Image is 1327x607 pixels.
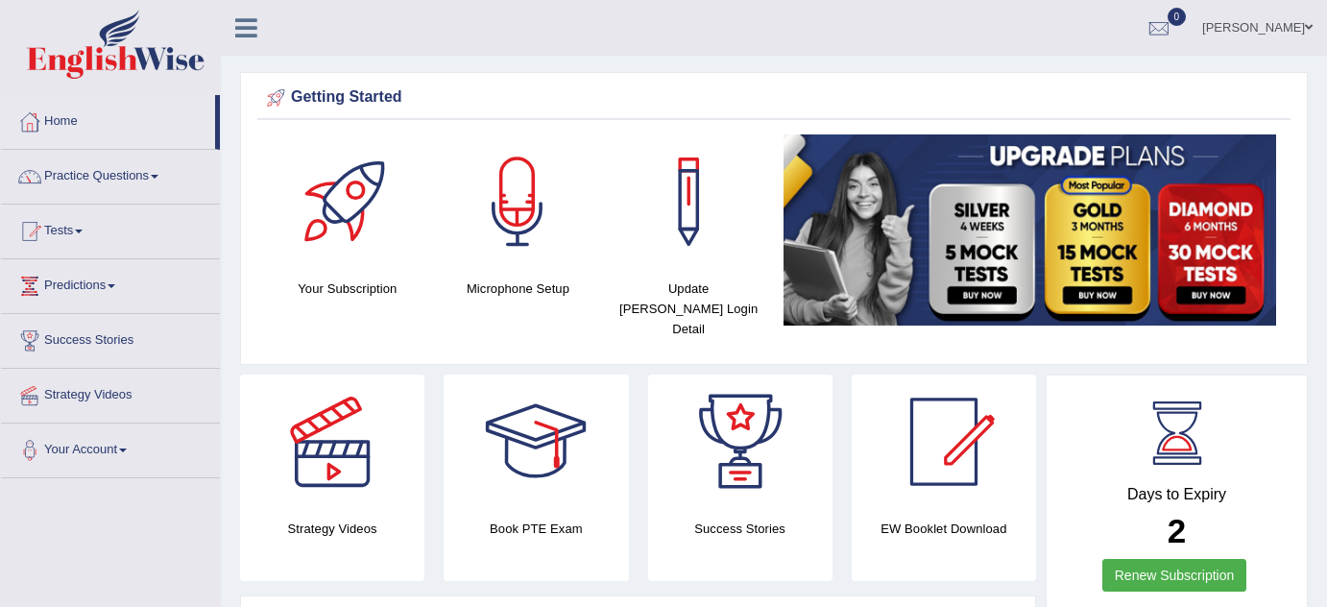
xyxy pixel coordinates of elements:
[613,279,764,339] h4: Update [PERSON_NAME] Login Detail
[443,279,594,299] h4: Microphone Setup
[1,314,220,362] a: Success Stories
[1,95,215,143] a: Home
[1,150,220,198] a: Practice Questions
[648,519,832,539] h4: Success Stories
[852,519,1036,539] h4: EW Booklet Download
[272,279,423,299] h4: Your Subscription
[1102,559,1247,592] a: Renew Subscription
[784,134,1276,326] img: small5.jpg
[1168,512,1186,549] b: 2
[444,519,628,539] h4: Book PTE Exam
[240,519,424,539] h4: Strategy Videos
[1168,8,1187,26] span: 0
[1068,486,1286,503] h4: Days to Expiry
[1,259,220,307] a: Predictions
[262,84,1286,112] div: Getting Started
[1,369,220,417] a: Strategy Videos
[1,205,220,253] a: Tests
[1,424,220,472] a: Your Account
